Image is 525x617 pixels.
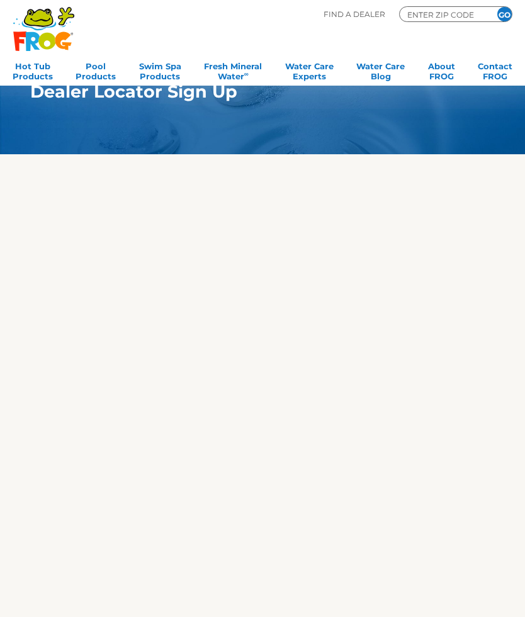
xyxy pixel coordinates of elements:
p: Find A Dealer [324,6,385,22]
input: Zip Code Form [406,9,482,20]
a: PoolProducts [76,57,116,82]
a: Water CareExperts [285,57,334,82]
h1: Dealer Locator Sign Up [30,82,463,101]
a: AboutFROG [428,57,455,82]
sup: ∞ [244,71,249,77]
a: Hot TubProducts [13,57,53,82]
a: Fresh MineralWater∞ [204,57,262,82]
a: Water CareBlog [356,57,405,82]
input: GO [497,7,512,21]
a: Swim SpaProducts [139,57,181,82]
a: ContactFROG [478,57,512,82]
